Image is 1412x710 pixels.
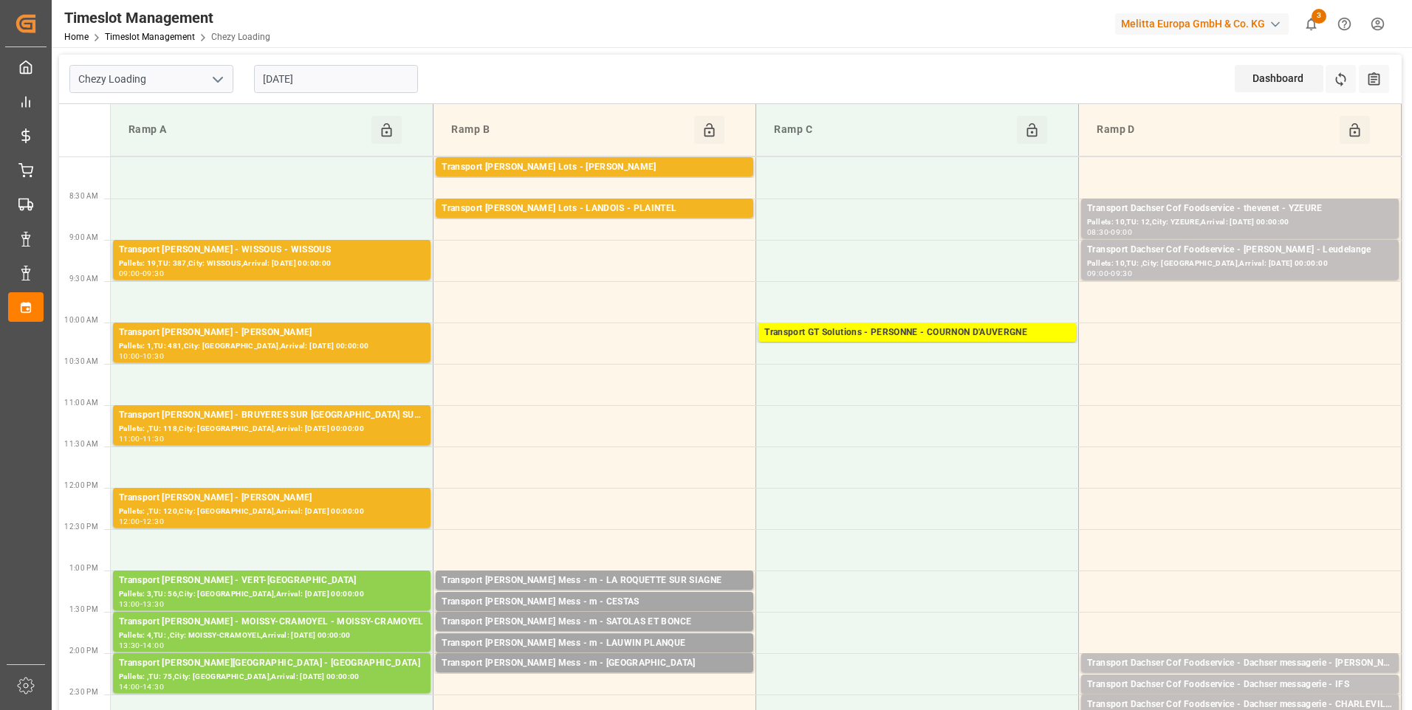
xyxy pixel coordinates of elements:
[1312,9,1326,24] span: 3
[69,605,98,613] span: 1:30 PM
[140,642,143,649] div: -
[119,601,140,607] div: 13:00
[1087,258,1393,270] div: Pallets: 10,TU: ,City: [GEOGRAPHIC_DATA],Arrival: [DATE] 00:00:00
[143,518,164,525] div: 12:30
[119,491,425,506] div: Transport [PERSON_NAME] - [PERSON_NAME]
[119,340,425,353] div: Pallets: 1,TU: 481,City: [GEOGRAPHIC_DATA],Arrival: [DATE] 00:00:00
[206,68,228,91] button: open menu
[1235,65,1323,92] div: Dashboard
[69,275,98,283] span: 9:30 AM
[64,316,98,324] span: 10:00 AM
[140,435,143,442] div: -
[1091,116,1340,144] div: Ramp D
[143,353,164,359] div: 10:30
[140,353,143,359] div: -
[442,656,747,671] div: Transport [PERSON_NAME] Mess - m - [GEOGRAPHIC_DATA]
[119,615,425,630] div: Transport [PERSON_NAME] - MOISSY-CRAMOYEL - MOISSY-CRAMOYEL
[69,688,98,696] span: 2:30 PM
[445,116,694,144] div: Ramp B
[119,656,425,671] div: Transport [PERSON_NAME][GEOGRAPHIC_DATA] - [GEOGRAPHIC_DATA]
[64,7,270,29] div: Timeslot Management
[119,506,425,518] div: Pallets: ,TU: 120,City: [GEOGRAPHIC_DATA],Arrival: [DATE] 00:00:00
[764,325,1070,340] div: Transport GT Solutions - PERSONNE - COURNON D'AUVERGNE
[123,116,371,144] div: Ramp A
[1108,270,1111,277] div: -
[143,601,164,607] div: 13:30
[442,671,747,683] div: Pallets: ,TU: 36,City: [GEOGRAPHIC_DATA],Arrival: [DATE] 00:00:00
[764,340,1070,353] div: Pallets: 6,TU: 192,City: COURNON D'AUVERGNE,Arrival: [DATE] 00:00:00
[119,423,425,435] div: Pallets: ,TU: 118,City: [GEOGRAPHIC_DATA],Arrival: [DATE] 00:00:00
[119,642,140,649] div: 13:30
[1115,10,1295,38] button: Melitta Europa GmbH & Co. KG
[442,175,747,187] div: Pallets: ,TU: 34,City: CHOLET,Arrival: [DATE] 00:00:00
[119,671,425,683] div: Pallets: ,TU: 75,City: [GEOGRAPHIC_DATA],Arrival: [DATE] 00:00:00
[140,683,143,690] div: -
[119,243,425,258] div: Transport [PERSON_NAME] - WISSOUS - WISSOUS
[69,647,98,655] span: 2:00 PM
[1108,229,1111,235] div: -
[140,270,143,277] div: -
[1087,243,1393,258] div: Transport Dachser Cof Foodservice - [PERSON_NAME] - Leudelange
[1087,201,1393,216] div: Transport Dachser Cof Foodservice - thevenet - YZEURE
[64,357,98,365] span: 10:30 AM
[1087,692,1393,705] div: Pallets: 1,TU: 40,City: IFS,Arrival: [DATE] 00:00:00
[69,233,98,241] span: 9:00 AM
[442,201,747,216] div: Transport [PERSON_NAME] Lots - LANDOIS - PLAINTEL
[1087,671,1393,683] div: Pallets: 1,TU: 48,City: Vern Sur Seiche,Arrival: [DATE] 00:00:00
[119,573,425,588] div: Transport [PERSON_NAME] - VERT-[GEOGRAPHIC_DATA]
[1087,216,1393,229] div: Pallets: 10,TU: 12,City: YZEURE,Arrival: [DATE] 00:00:00
[119,353,140,359] div: 10:00
[1328,7,1361,41] button: Help Center
[119,270,140,277] div: 09:00
[64,481,98,489] span: 12:00 PM
[1087,229,1108,235] div: 08:30
[119,630,425,642] div: Pallets: 4,TU: ,City: MOISSY-CRAMOYEL,Arrival: [DATE] 00:00:00
[442,615,747,630] div: Transport [PERSON_NAME] Mess - m - SATOLAS ET BONCE
[1087,270,1108,277] div: 09:00
[442,651,747,664] div: Pallets: ,TU: 72,City: [PERSON_NAME],Arrival: [DATE] 00:00:00
[442,573,747,588] div: Transport [PERSON_NAME] Mess - m - LA ROQUETTE SUR SIAGNE
[1087,656,1393,671] div: Transport Dachser Cof Foodservice - Dachser messagerie - [PERSON_NAME] Sur Seiche
[119,258,425,270] div: Pallets: 19,TU: 387,City: WISSOUS,Arrival: [DATE] 00:00:00
[64,523,98,531] span: 12:30 PM
[254,65,418,93] input: DD-MM-YYYY
[69,192,98,200] span: 8:30 AM
[442,595,747,610] div: Transport [PERSON_NAME] Mess - m - CESTAS
[1111,270,1132,277] div: 09:30
[1111,229,1132,235] div: 09:00
[143,435,164,442] div: 11:30
[1295,7,1328,41] button: show 3 new notifications
[119,408,425,423] div: Transport [PERSON_NAME] - BRUYERES SUR [GEOGRAPHIC_DATA] SUR [GEOGRAPHIC_DATA]
[119,518,140,525] div: 12:00
[119,588,425,601] div: Pallets: 3,TU: 56,City: [GEOGRAPHIC_DATA],Arrival: [DATE] 00:00:00
[442,630,747,642] div: Pallets: ,TU: 4,City: SATOLAS ET BONCE,Arrival: [DATE] 00:00:00
[1087,678,1393,692] div: Transport Dachser Cof Foodservice - Dachser messagerie - IFS
[1115,13,1289,35] div: Melitta Europa GmbH & Co. KG
[64,32,89,42] a: Home
[442,636,747,651] div: Transport [PERSON_NAME] Mess - m - LAUWIN PLANQUE
[442,160,747,175] div: Transport [PERSON_NAME] Lots - [PERSON_NAME]
[105,32,195,42] a: Timeslot Management
[69,65,233,93] input: Type to search/select
[119,435,140,442] div: 11:00
[143,270,164,277] div: 09:30
[143,642,164,649] div: 14:00
[64,440,98,448] span: 11:30 AM
[140,518,143,525] div: -
[442,610,747,622] div: Pallets: ,TU: 49,City: CESTAS,Arrival: [DATE] 00:00:00
[442,588,747,601] div: Pallets: ,TU: 22,City: [GEOGRAPHIC_DATA],Arrival: [DATE] 00:00:00
[140,601,143,607] div: -
[119,683,140,690] div: 14:00
[64,399,98,407] span: 11:00 AM
[119,325,425,340] div: Transport [PERSON_NAME] - [PERSON_NAME]
[768,116,1017,144] div: Ramp C
[442,216,747,229] div: Pallets: 2,TU: 556,City: [GEOGRAPHIC_DATA],Arrival: [DATE] 00:00:00
[143,683,164,690] div: 14:30
[69,564,98,572] span: 1:00 PM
